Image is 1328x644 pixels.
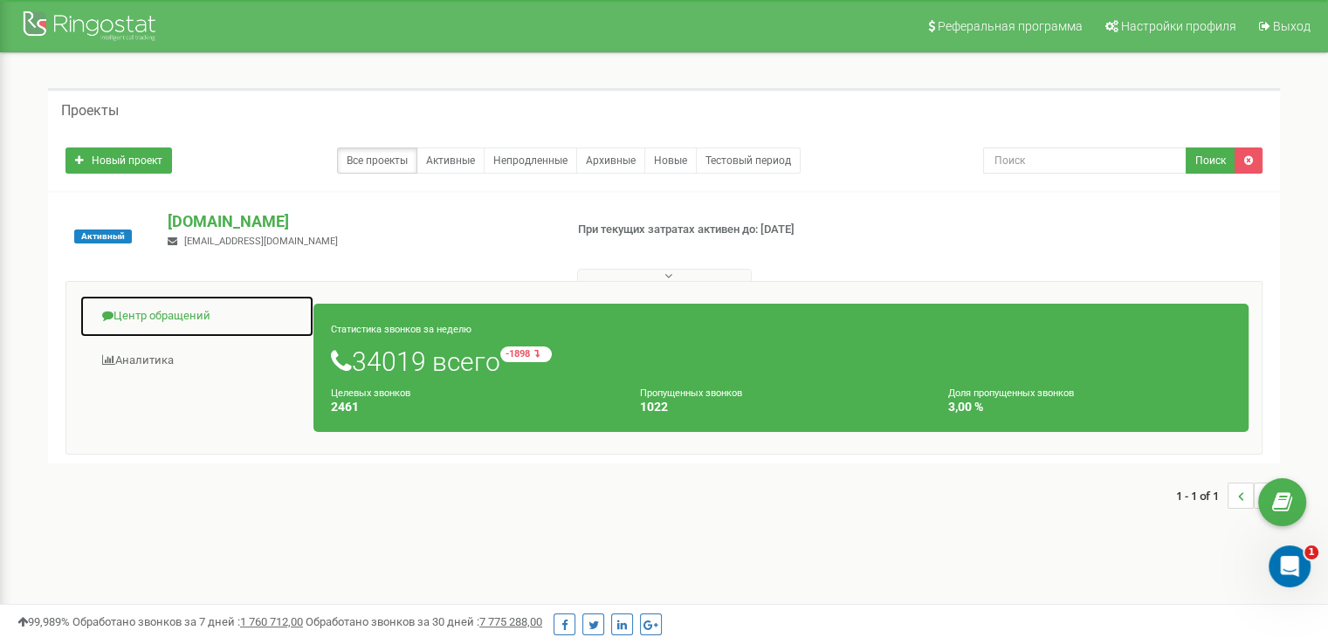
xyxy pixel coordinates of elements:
[61,103,119,119] h5: Проекты
[640,387,742,399] small: Пропущенных звонков
[938,19,1083,33] span: Реферальная программа
[168,210,549,233] p: [DOMAIN_NAME]
[184,236,338,247] span: [EMAIL_ADDRESS][DOMAIN_NAME]
[79,339,314,382] a: Аналитика
[331,346,1231,376] h1: 34019 всего
[578,222,857,238] p: При текущих затратах активен до: [DATE]
[500,346,552,362] small: -1898
[484,147,577,174] a: Непродленные
[1186,147,1235,174] button: Поиск
[640,401,923,414] h4: 1022
[1176,465,1280,526] nav: ...
[644,147,697,174] a: Новые
[983,147,1187,174] input: Поиск
[331,387,410,399] small: Целевых звонков
[576,147,645,174] a: Архивные
[331,324,471,335] small: Статистика звонков за неделю
[306,615,542,628] span: Обработано звонков за 30 дней :
[696,147,801,174] a: Тестовый период
[240,615,303,628] u: 1 760 712,00
[17,615,70,628] span: 99,989%
[1121,19,1236,33] span: Настройки профиля
[1273,19,1311,33] span: Выход
[1269,545,1311,587] iframe: Intercom live chat
[65,147,172,174] a: Новый проект
[1304,545,1318,559] span: 1
[948,401,1231,414] h4: 3,00 %
[79,295,314,338] a: Центр обращений
[1176,483,1228,509] span: 1 - 1 of 1
[479,615,542,628] u: 7 775 288,00
[416,147,485,174] a: Активные
[74,230,132,243] span: Активный
[72,615,303,628] span: Обработано звонков за 7 дней :
[948,387,1074,399] small: Доля пропущенных звонков
[331,401,614,414] h4: 2461
[337,147,417,174] a: Все проекты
